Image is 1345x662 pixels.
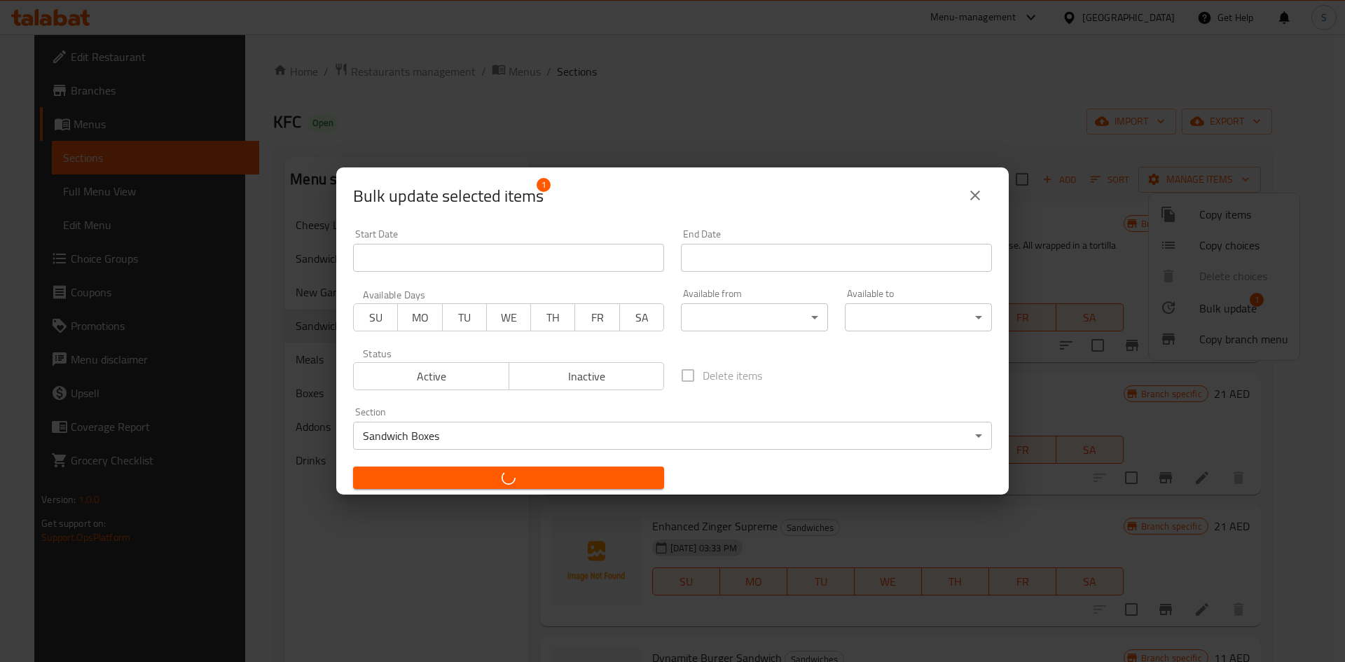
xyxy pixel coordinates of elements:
[509,362,665,390] button: Inactive
[703,367,762,384] span: Delete items
[581,308,614,328] span: FR
[492,308,525,328] span: WE
[626,308,658,328] span: SA
[681,303,828,331] div: ​
[353,185,544,207] span: Selected items count
[845,303,992,331] div: ​
[353,303,398,331] button: SU
[448,308,481,328] span: TU
[442,303,487,331] button: TU
[486,303,531,331] button: WE
[403,308,436,328] span: MO
[359,366,504,387] span: Active
[574,303,619,331] button: FR
[353,362,509,390] button: Active
[359,308,392,328] span: SU
[537,308,570,328] span: TH
[530,303,575,331] button: TH
[397,303,442,331] button: MO
[537,178,551,192] span: 1
[958,179,992,212] button: close
[619,303,664,331] button: SA
[353,422,992,450] div: Sandwich Boxes
[515,366,659,387] span: Inactive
